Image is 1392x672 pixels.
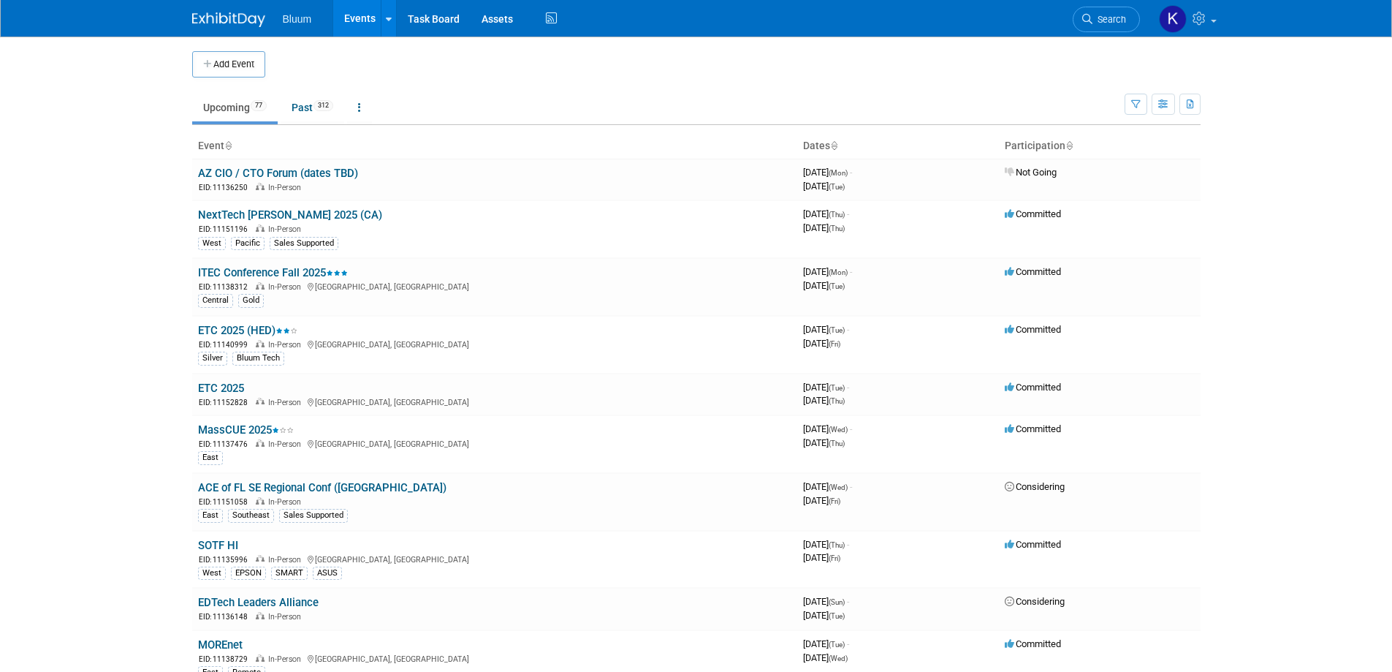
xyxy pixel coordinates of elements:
[238,294,264,307] div: Gold
[198,208,382,222] a: NextTech [PERSON_NAME] 2025 (CA)
[198,652,791,665] div: [GEOGRAPHIC_DATA], [GEOGRAPHIC_DATA]
[803,552,840,563] span: [DATE]
[847,208,849,219] span: -
[829,183,845,191] span: (Tue)
[803,652,848,663] span: [DATE]
[803,596,849,607] span: [DATE]
[829,282,845,290] span: (Tue)
[198,451,223,464] div: East
[283,13,312,25] span: Bluum
[199,440,254,448] span: EID: 11137476
[198,553,791,565] div: [GEOGRAPHIC_DATA], [GEOGRAPHIC_DATA]
[829,397,845,405] span: (Thu)
[198,539,238,552] a: SOTF HI
[199,341,254,349] span: EID: 11140999
[803,481,852,492] span: [DATE]
[847,539,849,550] span: -
[829,439,845,448] span: (Thu)
[829,483,848,491] span: (Wed)
[313,100,333,111] span: 312
[803,382,849,393] span: [DATE]
[256,224,265,232] img: In-Person Event
[198,509,223,522] div: East
[829,340,840,348] span: (Fri)
[198,638,243,652] a: MOREnet
[847,638,849,649] span: -
[198,294,233,307] div: Central
[850,167,852,178] span: -
[268,224,305,234] span: In-Person
[829,211,845,219] span: (Thu)
[803,208,849,219] span: [DATE]
[803,423,852,434] span: [DATE]
[268,555,305,565] span: In-Person
[231,567,266,580] div: EPSON
[199,655,254,663] span: EID: 11138729
[1073,7,1140,32] a: Search
[850,481,852,492] span: -
[268,340,305,350] span: In-Person
[999,134,1201,159] th: Participation
[281,94,344,121] a: Past312
[803,167,852,178] span: [DATE]
[199,498,254,506] span: EID: 11151058
[803,638,849,649] span: [DATE]
[198,266,348,279] a: ITEC Conference Fall 2025
[256,497,265,505] img: In-Person Event
[313,567,342,580] div: ASUS
[829,169,848,177] span: (Mon)
[1005,638,1061,649] span: Committed
[829,541,845,549] span: (Thu)
[256,654,265,662] img: In-Person Event
[198,352,227,365] div: Silver
[1005,423,1061,434] span: Committed
[256,398,265,405] img: In-Person Event
[198,324,297,337] a: ETC 2025 (HED)
[192,51,265,78] button: Add Event
[268,183,305,192] span: In-Person
[797,134,999,159] th: Dates
[1005,266,1061,277] span: Committed
[192,12,265,27] img: ExhibitDay
[803,495,840,506] span: [DATE]
[268,497,305,507] span: In-Person
[803,222,845,233] span: [DATE]
[803,324,849,335] span: [DATE]
[270,237,338,250] div: Sales Supported
[803,395,845,406] span: [DATE]
[1005,324,1061,335] span: Committed
[198,596,319,609] a: EDTech Leaders Alliance
[224,140,232,151] a: Sort by Event Name
[232,352,284,365] div: Bluum Tech
[256,183,265,190] img: In-Person Event
[268,654,305,664] span: In-Person
[198,237,226,250] div: West
[803,610,845,621] span: [DATE]
[1092,14,1126,25] span: Search
[198,567,226,580] div: West
[192,134,797,159] th: Event
[199,399,254,407] span: EID: 11152828
[198,338,791,350] div: [GEOGRAPHIC_DATA], [GEOGRAPHIC_DATA]
[1065,140,1073,151] a: Sort by Participation Type
[829,654,848,662] span: (Wed)
[256,340,265,347] img: In-Person Event
[198,396,791,408] div: [GEOGRAPHIC_DATA], [GEOGRAPHIC_DATA]
[829,268,848,276] span: (Mon)
[803,181,845,192] span: [DATE]
[256,439,265,447] img: In-Person Event
[228,509,274,522] div: Southeast
[268,282,305,292] span: In-Person
[199,613,254,621] span: EID: 11136148
[847,382,849,393] span: -
[1005,382,1061,393] span: Committed
[1005,539,1061,550] span: Committed
[850,266,852,277] span: -
[850,423,852,434] span: -
[268,612,305,622] span: In-Person
[1159,5,1187,33] img: Kellie Noller
[251,100,267,111] span: 77
[803,539,849,550] span: [DATE]
[199,556,254,564] span: EID: 11135996
[199,184,254,192] span: EID: 11136250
